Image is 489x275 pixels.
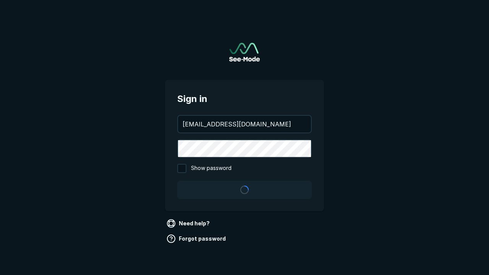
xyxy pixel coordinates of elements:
a: Go to sign in [229,43,260,61]
a: Forgot password [165,233,229,245]
a: Need help? [165,217,213,230]
span: Show password [191,164,232,173]
span: Sign in [177,92,312,106]
input: your@email.com [178,116,311,133]
img: See-Mode Logo [229,43,260,61]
